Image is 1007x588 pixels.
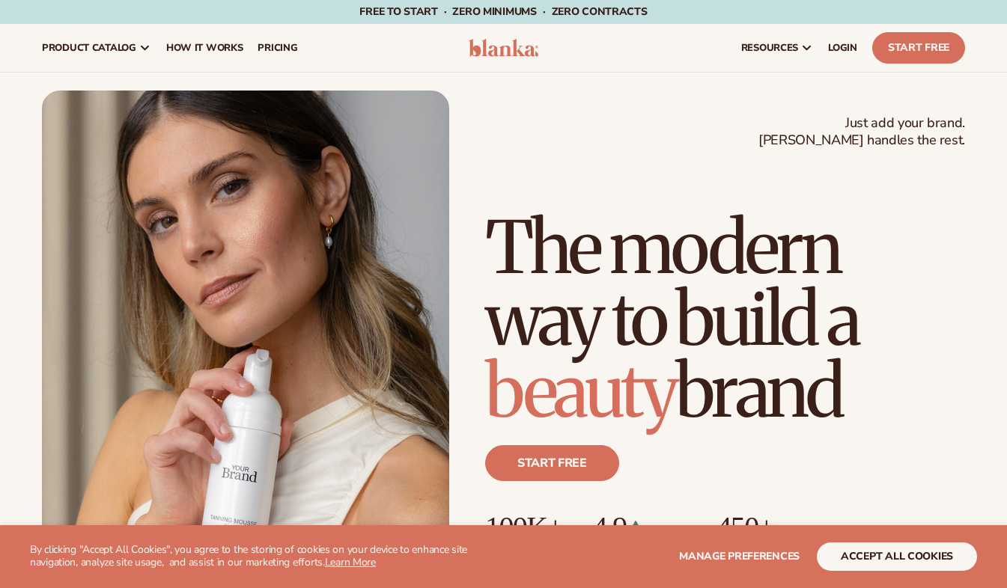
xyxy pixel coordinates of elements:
[166,42,243,54] span: How It Works
[325,555,376,569] a: Learn More
[485,346,675,436] span: beauty
[30,544,496,569] p: By clicking "Accept All Cookies", you agree to the storing of cookies on your device to enhance s...
[872,32,965,64] a: Start Free
[679,542,800,571] button: Manage preferences
[679,549,800,563] span: Manage preferences
[469,39,539,57] img: logo
[485,212,965,427] h1: The modern way to build a brand
[258,42,297,54] span: pricing
[758,114,965,150] span: Just add your brand. [PERSON_NAME] handles the rest.
[717,511,830,544] p: 450+
[741,42,798,54] span: resources
[485,511,562,544] p: 100K+
[359,4,647,19] span: Free to start · ZERO minimums · ZERO contracts
[34,24,159,72] a: product catalog
[821,24,865,72] a: LOGIN
[734,24,821,72] a: resources
[485,445,619,481] a: Start free
[592,511,687,544] p: 4.9
[250,24,305,72] a: pricing
[42,42,136,54] span: product catalog
[159,24,251,72] a: How It Works
[817,542,977,571] button: accept all cookies
[828,42,857,54] span: LOGIN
